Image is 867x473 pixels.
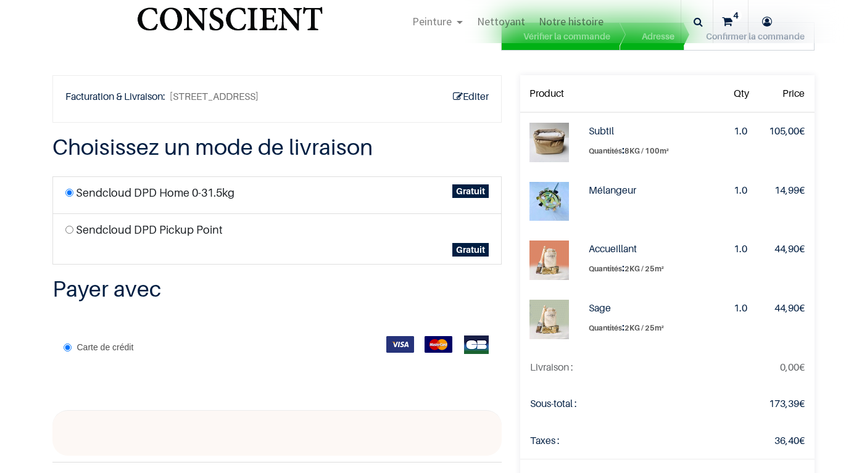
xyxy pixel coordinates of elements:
[769,397,805,409] span: €
[77,342,133,352] span: Carte de crédit
[386,336,414,353] img: VISA
[52,274,502,303] h3: Payer avec
[425,336,452,353] img: MasterCard
[774,434,799,446] span: 36,40
[412,14,452,28] span: Peinture
[734,241,749,257] div: 1.0
[759,75,815,112] th: Price
[520,75,579,112] th: Product
[734,182,749,199] div: 1.0
[477,14,525,28] span: Nettoyant
[780,361,805,373] span: €
[64,343,72,352] input: Carte de crédit
[52,133,502,162] h3: Choisissez un mode de livraison
[170,88,259,105] span: [STREET_ADDRESS]
[75,428,479,438] iframe: Cadre de saisie sécurisé pour le paiement par carte
[589,260,714,276] label: :
[769,125,799,137] span: 105,00
[539,14,604,28] span: Notre histoire
[589,319,714,335] label: :
[769,397,799,409] span: 173,39
[724,75,759,112] th: Qty
[774,302,799,314] span: 44,90
[520,422,676,459] td: Taxes :
[452,243,489,257] span: Gratuit
[730,9,742,22] sup: 4
[520,385,676,422] td: Sous-total :
[520,349,676,385] td: La livraison sera mise à jour après avoir choisi une nouvelle méthode de livraison
[734,300,749,316] div: 1.0
[453,88,489,105] a: Editer
[589,125,614,137] strong: Subtil
[589,146,622,155] span: Quantités
[589,184,636,196] strong: Mélangeur
[529,300,569,339] img: Sage (2KG / 25m²)
[780,361,799,373] span: 0,00
[774,184,799,196] span: 14,99
[624,323,664,332] span: 2KG / 25m²
[589,264,622,273] span: Quantités
[452,184,489,198] span: Gratuit
[529,123,569,162] img: Subtil (8KG / 100m²)
[624,146,669,155] span: 8KG / 100m²
[589,142,714,158] label: :
[774,242,805,255] span: €
[624,264,664,273] span: 2KG / 25m²
[734,123,749,139] div: 1.0
[803,393,861,451] iframe: Tidio Chat
[76,221,223,238] label: Sendcloud DPD Pickup Point
[774,302,805,314] span: €
[769,125,805,137] span: €
[589,242,637,255] strong: Accueillant
[76,184,234,201] label: Sendcloud DPD Home 0-31.5kg
[529,182,569,221] img: Mélangeur
[65,90,168,102] b: Facturation & Livraison:
[774,242,799,255] span: 44,90
[589,302,611,314] strong: Sage
[774,184,805,196] span: €
[463,335,491,354] img: CB
[589,323,622,332] span: Quantités
[529,241,569,280] img: Accueillant (2KG / 25m²)
[774,434,805,446] span: €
